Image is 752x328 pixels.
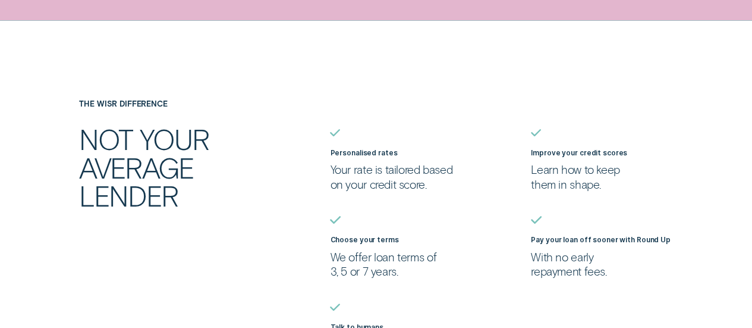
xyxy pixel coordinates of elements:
h2: Not your average lender [79,124,253,209]
label: Pay your loan off sooner with Round Up [531,236,671,244]
p: Your rate is tailored based on your credit score. [330,163,471,191]
p: We offer loan terms of 3, 5 or 7 years. [330,250,471,279]
label: Personalised rates [330,149,397,157]
h4: The Wisr Difference [79,99,271,108]
p: With no early repayment fees. [531,250,672,279]
p: Learn how to keep them in shape. [531,163,672,191]
label: Choose your terms [330,236,398,244]
label: Improve your credit scores [531,149,627,157]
